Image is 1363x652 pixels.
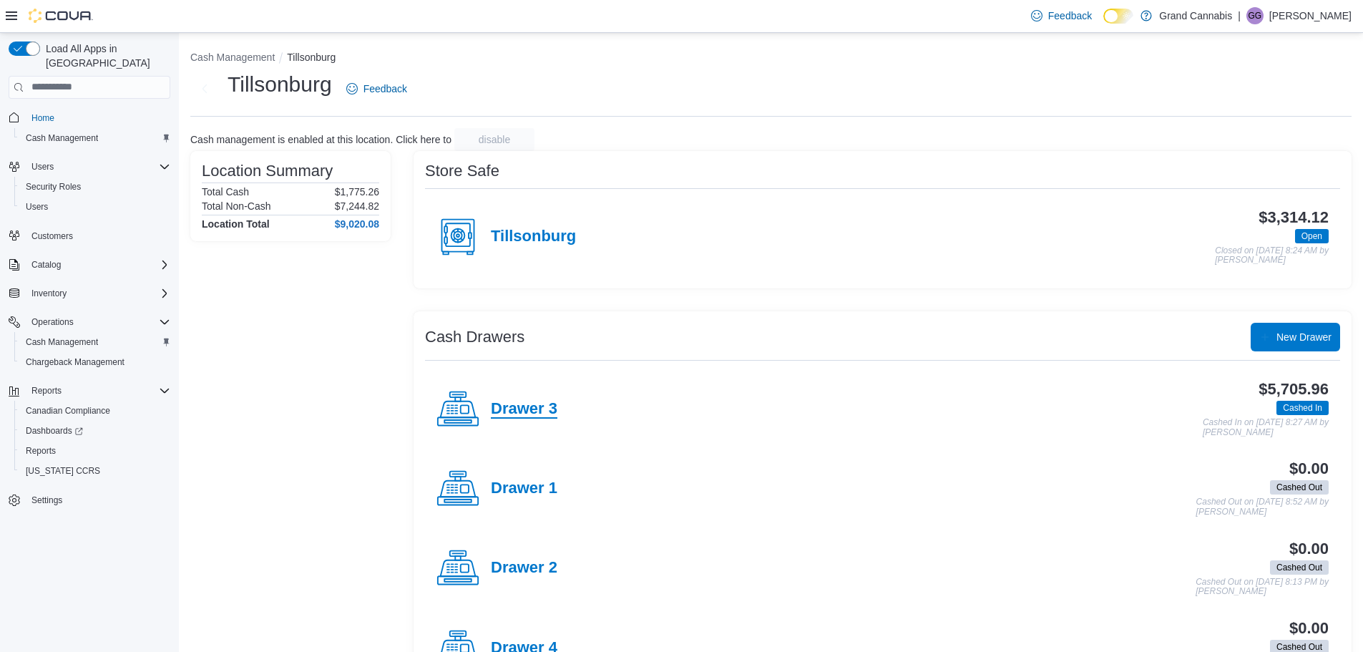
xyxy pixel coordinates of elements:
p: [PERSON_NAME] [1269,7,1352,24]
h3: Cash Drawers [425,329,524,346]
input: Dark Mode [1103,9,1133,24]
h4: Drawer 3 [491,400,557,419]
a: Dashboards [14,421,176,441]
img: Cova [29,9,93,23]
p: Cashed Out on [DATE] 8:13 PM by [PERSON_NAME] [1196,578,1329,597]
h4: Tillsonburg [491,228,576,246]
a: Cash Management [20,130,104,147]
button: Settings [3,490,176,510]
p: $1,775.26 [335,186,379,198]
button: Security Roles [14,177,176,197]
button: [US_STATE] CCRS [14,461,176,481]
button: Tillsonburg [287,52,336,63]
h3: $0.00 [1289,460,1329,477]
span: Reports [26,382,170,399]
span: Dashboards [26,425,83,437]
button: Cash Management [14,332,176,352]
span: Customers [31,230,73,242]
button: Users [26,158,59,175]
span: Chargeback Management [20,354,170,371]
h3: $3,314.12 [1259,209,1329,226]
button: Users [14,197,176,217]
button: Reports [3,381,176,401]
span: Settings [31,495,62,506]
a: Users [20,198,54,215]
span: Catalog [31,259,61,271]
span: Operations [31,316,74,328]
span: Inventory [31,288,67,299]
a: Dashboards [20,422,89,439]
button: Catalog [26,256,67,273]
h3: $5,705.96 [1259,381,1329,398]
a: Chargeback Management [20,354,130,371]
h4: Drawer 1 [491,480,557,498]
h3: Location Summary [202,162,333,180]
span: Operations [26,313,170,331]
p: Closed on [DATE] 8:24 AM by [PERSON_NAME] [1215,246,1329,266]
a: Security Roles [20,178,87,195]
a: Customers [26,228,79,245]
span: Cashed In [1283,402,1322,414]
button: Reports [26,382,67,399]
button: Reports [14,441,176,461]
a: Canadian Compliance [20,402,116,419]
span: Cashed Out [1276,561,1322,574]
p: | [1238,7,1241,24]
span: Cash Management [20,130,170,147]
span: Users [26,158,170,175]
span: Settings [26,491,170,509]
span: Security Roles [26,181,81,193]
p: $7,244.82 [335,200,379,212]
span: Canadian Compliance [20,402,170,419]
button: Chargeback Management [14,352,176,372]
span: Security Roles [20,178,170,195]
button: Operations [26,313,79,331]
button: Users [3,157,176,177]
span: Open [1295,229,1329,243]
nav: Complex example [9,102,170,548]
a: Reports [20,442,62,459]
span: Users [20,198,170,215]
button: Operations [3,312,176,332]
span: Open [1301,230,1322,243]
span: Load All Apps in [GEOGRAPHIC_DATA] [40,42,170,70]
span: Catalog [26,256,170,273]
button: New Drawer [1251,323,1340,351]
span: New Drawer [1276,330,1332,344]
a: Feedback [1025,1,1098,30]
button: Cash Management [190,52,275,63]
span: Dashboards [20,422,170,439]
button: Catalog [3,255,176,275]
span: Customers [26,227,170,245]
span: Cashed Out [1270,560,1329,575]
span: Washington CCRS [20,462,170,480]
a: Home [26,110,60,127]
span: Home [26,109,170,127]
span: Home [31,112,54,124]
span: Feedback [363,82,407,96]
span: Cash Management [20,334,170,351]
span: Reports [20,442,170,459]
span: Cashed Out [1270,480,1329,495]
span: Canadian Compliance [26,405,110,417]
button: Customers [3,225,176,246]
span: Cashed Out [1276,481,1322,494]
span: [US_STATE] CCRS [26,465,100,477]
a: Cash Management [20,334,104,351]
button: Inventory [26,285,72,302]
span: Users [26,201,48,213]
span: Users [31,161,54,172]
span: Cashed In [1276,401,1329,415]
span: Reports [26,445,56,457]
button: Inventory [3,283,176,303]
a: Feedback [341,74,413,103]
h3: $0.00 [1289,540,1329,558]
span: Inventory [26,285,170,302]
button: disable [454,128,534,151]
p: Cashed In on [DATE] 8:27 AM by [PERSON_NAME] [1203,418,1329,437]
div: Greg Gaudreau [1246,7,1264,24]
button: Canadian Compliance [14,401,176,421]
p: Cashed Out on [DATE] 8:52 AM by [PERSON_NAME] [1196,497,1329,517]
nav: An example of EuiBreadcrumbs [190,50,1352,67]
p: Cash management is enabled at this location. Click here to [190,134,451,145]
